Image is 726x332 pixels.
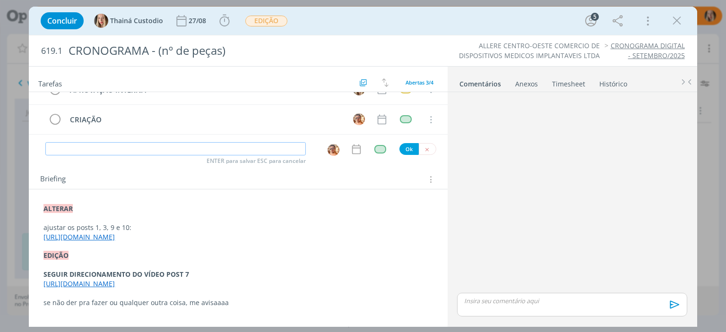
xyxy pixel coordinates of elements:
strong: SEGUIR DIRECIONAMENTO DO VÍDEO POST 7 [43,270,189,279]
img: arrow-down-up.svg [382,78,389,87]
strong: ALTERAR [43,204,73,213]
button: EDIÇÃO [245,15,288,27]
button: V [352,112,366,127]
strong: EDIÇÃO [43,251,69,260]
div: CRONOGRAMA - (nº de peças) [64,39,413,62]
span: Thainá Custodio [110,17,163,24]
a: Comentários [459,75,501,89]
a: ALLERE CENTRO-OESTE COMERCIO DE DISPOSITIVOS MEDICOS IMPLANTAVEIS LTDA [459,41,600,60]
span: Concluir [47,17,77,25]
button: Ok [399,143,419,155]
span: Abertas 3/4 [406,79,433,86]
div: 27/08 [189,17,208,24]
a: Histórico [599,75,628,89]
span: ENTER para salvar ESC para cancelar [207,157,306,165]
span: EDIÇÃO [245,16,287,26]
button: Concluir [41,12,84,29]
button: TThainá Custodio [94,14,163,28]
a: [URL][DOMAIN_NAME] [43,232,115,241]
span: 619.1 [41,46,62,56]
button: 5 [583,13,598,28]
p: ajustar os posts 1, 3, 9 e 10: [43,223,432,232]
div: Anexos [515,79,538,89]
a: Timesheet [552,75,586,89]
a: CRONOGRAMA DIGITAL - SETEMBRO/2025 [611,41,685,60]
img: V [328,144,339,156]
img: T [94,14,108,28]
span: Tarefas [38,77,62,88]
p: se não der pra fazer ou qualquer outra coisa, me avisaaaa [43,298,432,307]
a: [URL][DOMAIN_NAME] [43,279,115,288]
div: 5 [591,13,599,21]
div: CRIAÇÃO [66,114,344,126]
span: Briefing [40,173,66,186]
button: V [327,144,340,156]
div: dialog [29,7,697,327]
img: V [353,113,365,125]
